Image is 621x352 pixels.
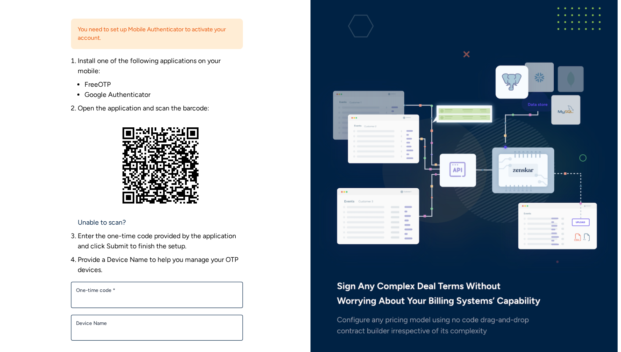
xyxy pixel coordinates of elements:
li: FreeOTP [84,80,243,90]
label: One-time code * [76,287,238,294]
p: Install one of the following applications on your mobile: [78,56,243,76]
li: Google Authenticator [84,90,243,100]
a: Unable to scan? [78,217,126,228]
p: Open the application and scan the barcode: [78,103,243,113]
li: Enter the one-time code provided by the application and click Submit to finish the setup. [78,231,243,251]
div: You need to set up Mobile Authenticator to activate your account. [71,19,243,49]
li: Provide a Device Name to help you manage your OTP devices. [78,255,243,275]
label: Device Name [76,320,238,327]
img: Figure: Barcode [109,113,212,217]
